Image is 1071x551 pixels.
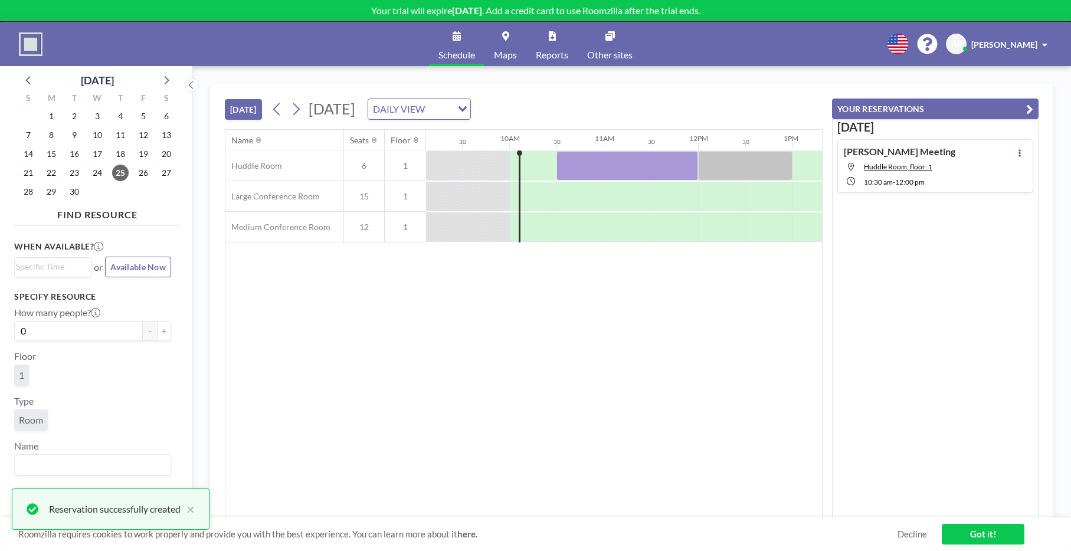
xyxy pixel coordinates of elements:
[49,502,181,516] div: Reservation successfully created
[66,165,83,181] span: Tuesday, September 23, 2025
[864,178,893,186] span: 10:30 AM
[89,165,106,181] span: Wednesday, September 24, 2025
[309,100,355,117] span: [DATE]
[155,91,178,107] div: S
[459,138,466,146] div: 30
[893,178,895,186] span: -
[368,99,470,119] div: Search for option
[14,395,34,407] label: Type
[63,91,86,107] div: T
[742,138,749,146] div: 30
[344,160,384,171] span: 6
[105,257,171,277] button: Available Now
[225,99,262,120] button: [DATE]
[66,146,83,162] span: Tuesday, September 16, 2025
[158,127,175,143] span: Saturday, September 13, 2025
[15,455,171,475] div: Search for option
[648,138,655,146] div: 30
[43,183,60,200] span: Monday, September 29, 2025
[112,108,129,124] span: Thursday, September 4, 2025
[225,191,320,202] span: Large Conference Room
[94,261,103,273] span: or
[494,50,517,60] span: Maps
[143,321,157,341] button: -
[391,135,411,146] div: Floor
[971,40,1037,50] span: [PERSON_NAME]
[112,127,129,143] span: Thursday, September 11, 2025
[158,146,175,162] span: Saturday, September 20, 2025
[385,222,426,232] span: 1
[784,134,798,143] div: 1PM
[66,183,83,200] span: Tuesday, September 30, 2025
[438,50,475,60] span: Schedule
[43,165,60,181] span: Monday, September 22, 2025
[17,91,40,107] div: S
[14,350,36,362] label: Floor
[536,50,568,60] span: Reports
[181,502,195,516] button: close
[14,307,100,319] label: How many people?
[20,183,37,200] span: Sunday, September 28, 2025
[18,529,898,540] span: Roomzilla requires cookies to work properly and provide you with the best experience. You can lea...
[109,91,132,107] div: T
[429,22,484,66] a: Schedule
[864,162,932,171] span: Huddle Room, floor: 1
[16,457,164,473] input: Search for option
[951,39,962,50] span: AF
[595,134,614,143] div: 11AM
[19,414,43,426] span: Room
[20,127,37,143] span: Sunday, September 7, 2025
[578,22,642,66] a: Other sites
[135,146,152,162] span: Friday, September 19, 2025
[500,134,520,143] div: 10AM
[553,138,561,146] div: 30
[385,191,426,202] span: 1
[135,165,152,181] span: Friday, September 26, 2025
[19,369,24,381] span: 1
[43,146,60,162] span: Monday, September 15, 2025
[344,191,384,202] span: 15
[526,22,578,66] a: Reports
[89,146,106,162] span: Wednesday, September 17, 2025
[895,178,925,186] span: 12:00 PM
[81,72,114,88] div: [DATE]
[158,108,175,124] span: Saturday, September 6, 2025
[89,108,106,124] span: Wednesday, September 3, 2025
[16,260,84,273] input: Search for option
[66,108,83,124] span: Tuesday, September 2, 2025
[457,529,477,539] a: here.
[428,101,451,117] input: Search for option
[350,135,369,146] div: Seats
[43,127,60,143] span: Monday, September 8, 2025
[689,134,708,143] div: 12PM
[14,291,171,302] h3: Specify resource
[20,165,37,181] span: Sunday, September 21, 2025
[158,165,175,181] span: Saturday, September 27, 2025
[14,440,38,452] label: Name
[15,258,91,275] div: Search for option
[225,222,330,232] span: Medium Conference Room
[110,262,166,272] span: Available Now
[837,120,1033,135] h3: [DATE]
[587,50,633,60] span: Other sites
[112,146,129,162] span: Thursday, September 18, 2025
[40,91,63,107] div: M
[371,101,427,117] span: DAILY VIEW
[20,146,37,162] span: Sunday, September 14, 2025
[452,5,482,16] b: [DATE]
[942,524,1024,545] a: Got it!
[89,127,106,143] span: Wednesday, September 10, 2025
[14,204,181,221] h4: FIND RESOURCE
[344,222,384,232] span: 12
[231,135,253,146] div: Name
[19,32,42,56] img: organization-logo
[112,165,129,181] span: Thursday, September 25, 2025
[66,127,83,143] span: Tuesday, September 9, 2025
[43,108,60,124] span: Monday, September 1, 2025
[385,160,426,171] span: 1
[832,99,1039,119] button: YOUR RESERVATIONS
[157,321,171,341] button: +
[898,529,927,540] a: Decline
[135,127,152,143] span: Friday, September 12, 2025
[132,91,155,107] div: F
